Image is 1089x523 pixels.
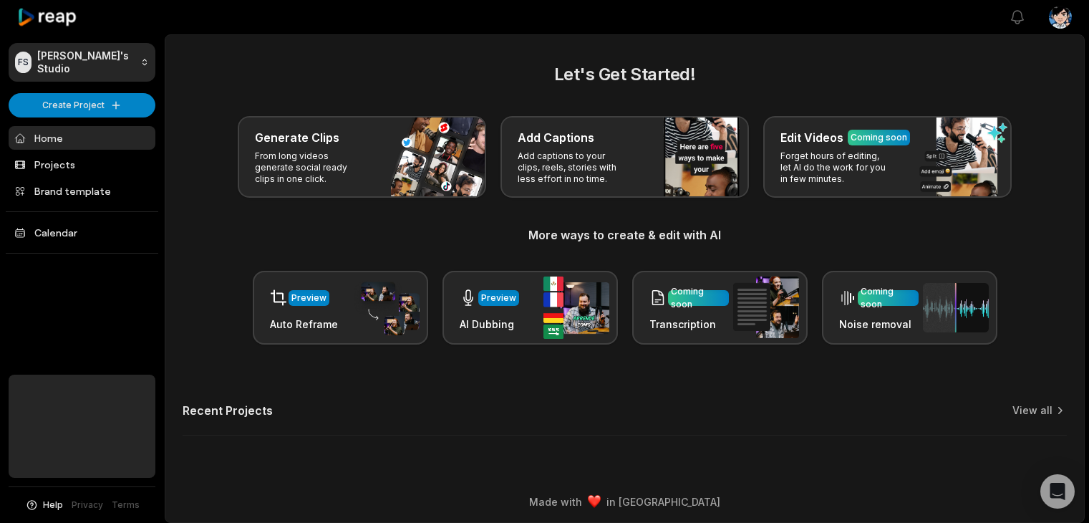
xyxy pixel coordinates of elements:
[518,150,629,185] p: Add captions to your clips, reels, stories with less effort in no time.
[183,226,1067,244] h3: More ways to create & edit with AI
[839,317,919,332] h3: Noise removal
[9,221,155,244] a: Calendar
[923,283,989,332] img: noise_removal.png
[183,403,273,418] h2: Recent Projects
[518,129,594,146] h3: Add Captions
[15,52,32,73] div: FS
[460,317,519,332] h3: AI Dubbing
[255,129,339,146] h3: Generate Clips
[588,495,601,508] img: heart emoji
[354,280,420,336] img: auto_reframe.png
[9,126,155,150] a: Home
[291,292,326,304] div: Preview
[733,277,799,338] img: transcription.png
[178,494,1071,509] div: Made with in [GEOGRAPHIC_DATA]
[25,499,63,512] button: Help
[270,317,338,332] h3: Auto Reframe
[183,62,1067,87] h2: Let's Get Started!
[780,150,891,185] p: Forget hours of editing, let AI do the work for you in few minutes.
[1040,474,1075,509] div: Open Intercom Messenger
[543,277,609,339] img: ai_dubbing.png
[861,285,916,311] div: Coming soon
[112,499,140,512] a: Terms
[1012,403,1052,418] a: View all
[72,499,103,512] a: Privacy
[255,150,366,185] p: From long videos generate social ready clips in one click.
[37,49,135,75] p: [PERSON_NAME]'s Studio
[481,292,516,304] div: Preview
[43,499,63,512] span: Help
[780,129,843,146] h3: Edit Videos
[671,285,726,311] div: Coming soon
[9,153,155,176] a: Projects
[9,93,155,117] button: Create Project
[9,179,155,203] a: Brand template
[851,131,907,144] div: Coming soon
[649,317,729,332] h3: Transcription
